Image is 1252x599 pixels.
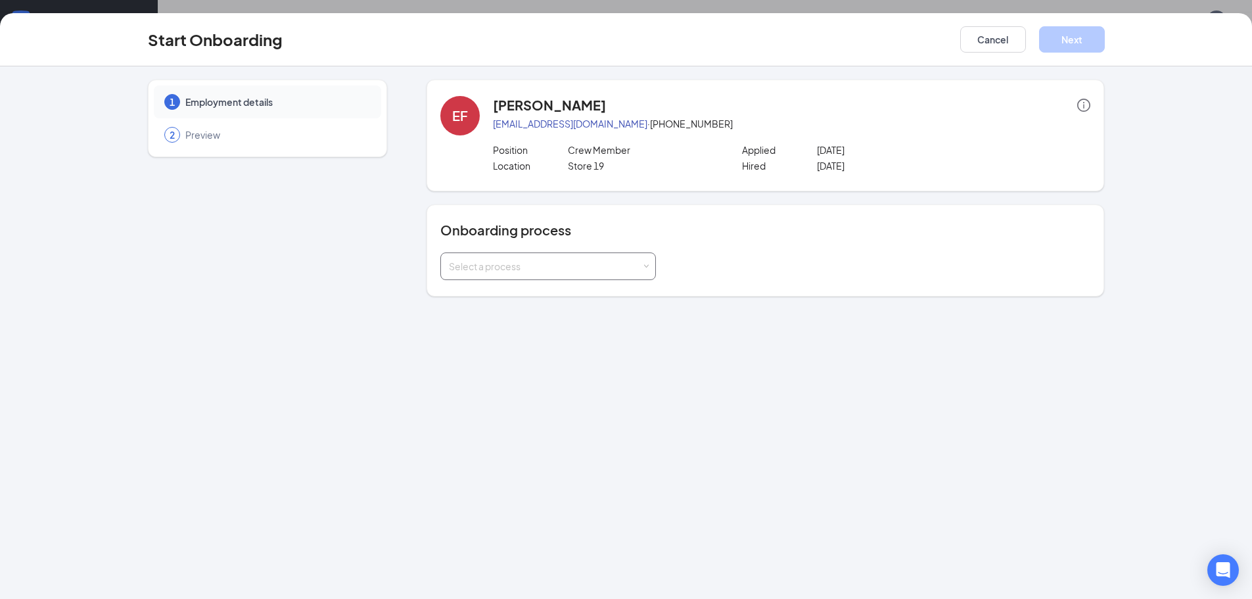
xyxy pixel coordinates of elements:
div: Select a process [449,260,641,273]
span: 2 [170,128,175,141]
span: 1 [170,95,175,108]
p: Position [493,143,568,156]
p: Store 19 [568,159,717,172]
h3: Start Onboarding [148,28,283,51]
button: Cancel [960,26,1026,53]
p: [DATE] [817,143,966,156]
p: Applied [742,143,817,156]
p: Hired [742,159,817,172]
span: Preview [185,128,368,141]
p: [DATE] [817,159,966,172]
span: info-circle [1077,99,1090,112]
p: Location [493,159,568,172]
p: · [PHONE_NUMBER] [493,117,1090,130]
h4: [PERSON_NAME] [493,96,606,114]
button: Next [1039,26,1105,53]
p: Crew Member [568,143,717,156]
a: [EMAIL_ADDRESS][DOMAIN_NAME] [493,118,647,130]
div: EF [452,107,468,125]
span: Employment details [185,95,368,108]
div: Open Intercom Messenger [1207,554,1239,586]
h4: Onboarding process [440,221,1090,239]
